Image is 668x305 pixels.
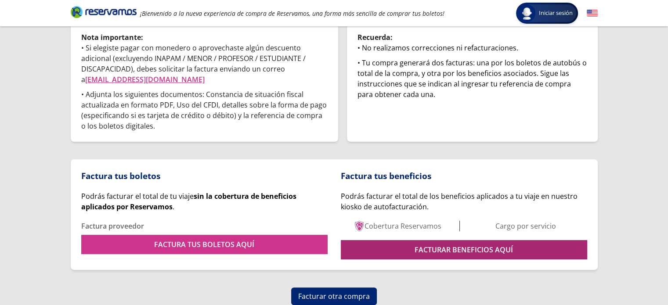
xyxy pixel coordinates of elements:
div: . [81,191,328,212]
a: FACTURAR BENEFICIOS AQUÍ [341,240,587,259]
img: Basic service level [354,221,365,231]
div: • Tu compra generará dos facturas: una por los boletos de autobús o total de la compra, y otra po... [357,57,587,100]
p: Factura proveedor [81,221,328,231]
a: Brand Logo [71,5,137,21]
p: Nota importante: [81,32,328,43]
p: • Adjunta los siguientes documentos: Constancia de situación fiscal actualizada en formato PDF, U... [81,89,328,131]
span: Podrás facturar el total de tu viaje [81,191,296,212]
a: FACTURA TUS BOLETOS AQUÍ [81,235,328,254]
button: English [587,8,598,19]
em: ¡Bienvenido a la nueva experiencia de compra de Reservamos, una forma más sencilla de comprar tus... [140,9,444,18]
p: Cobertura Reservamos [365,221,441,231]
p: Podrás facturar el total de los beneficios aplicados a tu viaje en nuestro kiosko de autofacturac... [341,191,587,212]
p: Factura tus boletos [81,170,328,183]
p: Cargo por servicio [495,221,556,231]
div: • No realizamos correcciones ni refacturaciones. [357,43,587,53]
p: • Si elegiste pagar con monedero o aprovechaste algún descuento adicional (excluyendo INAPAM / ME... [81,43,328,85]
span: Iniciar sesión [535,9,576,18]
i: Brand Logo [71,5,137,18]
p: Factura tus beneficios [341,170,587,183]
button: Facturar otra compra [291,287,377,305]
a: [EMAIL_ADDRESS][DOMAIN_NAME] [85,75,205,84]
p: Recuerda: [357,32,587,43]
